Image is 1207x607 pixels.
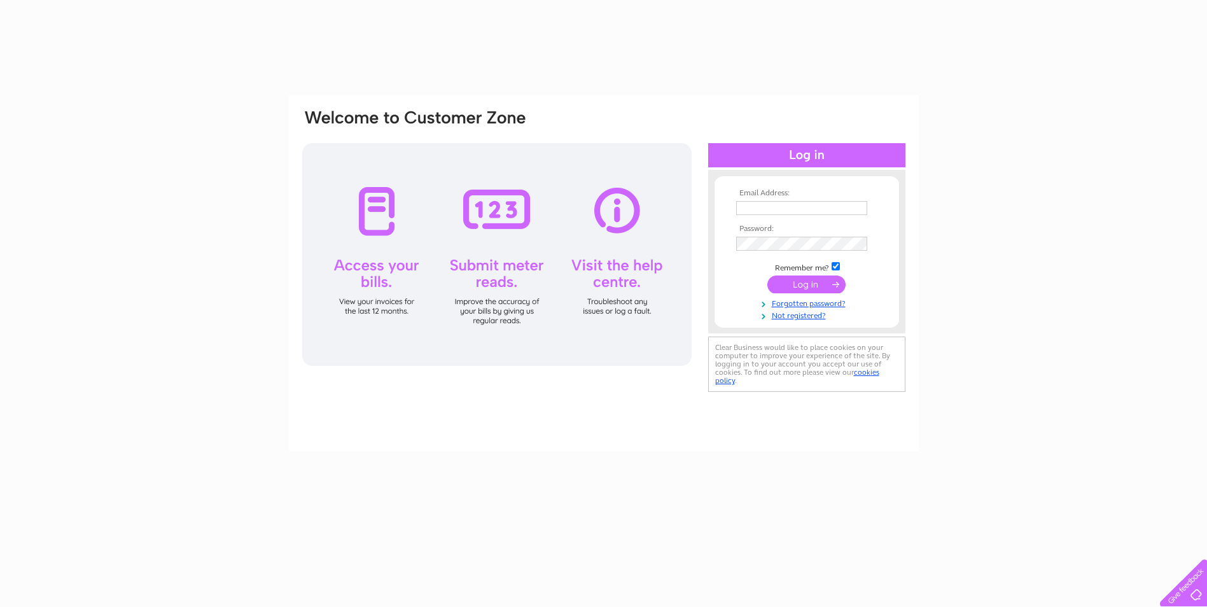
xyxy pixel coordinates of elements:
[733,260,881,273] td: Remember me?
[736,309,881,321] a: Not registered?
[767,276,846,293] input: Submit
[733,225,881,234] th: Password:
[736,297,881,309] a: Forgotten password?
[715,368,879,385] a: cookies policy
[733,189,881,198] th: Email Address:
[708,337,905,392] div: Clear Business would like to place cookies on your computer to improve your experience of the sit...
